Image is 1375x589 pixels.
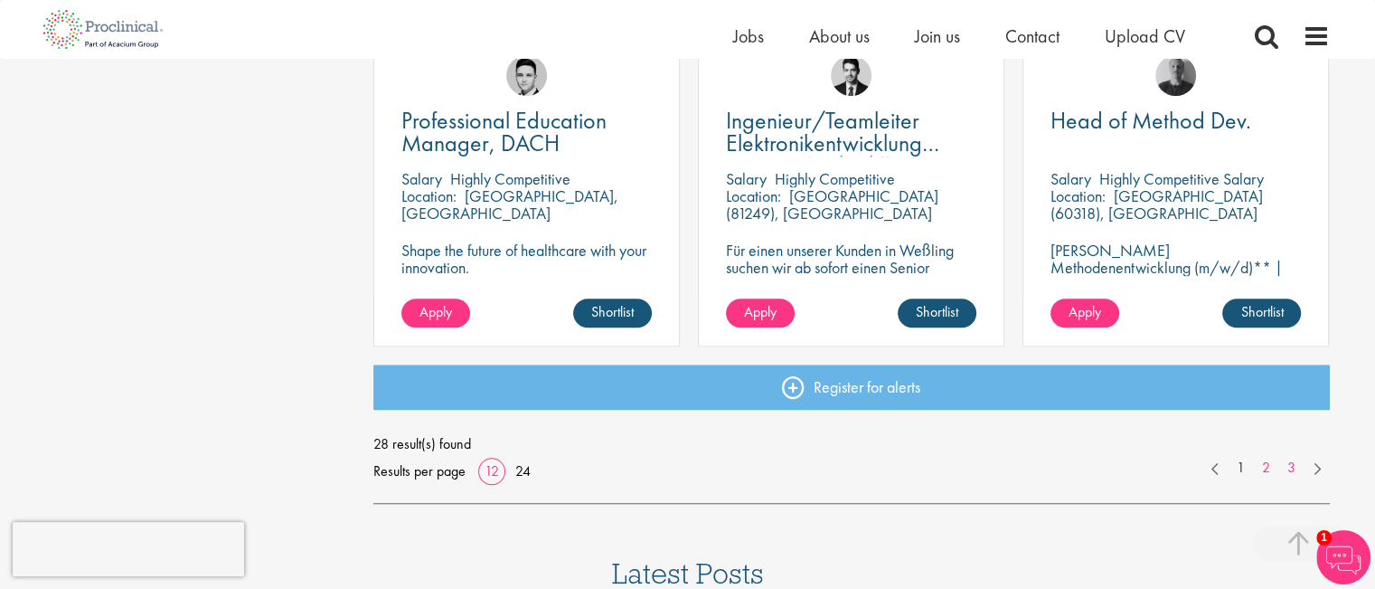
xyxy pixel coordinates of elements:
p: Für einen unserer Kunden in Weßling suchen wir ab sofort einen Senior Electronics Engineer Avioni... [726,242,976,310]
span: Ingenieur/Teamleiter Elektronikentwicklung Aviation (m/w/d) [726,105,939,181]
span: Apply [419,302,452,321]
a: Head of Method Dev. [1050,109,1301,132]
img: Chatbot [1316,530,1370,584]
span: Head of Method Dev. [1050,105,1251,136]
a: Contact [1005,24,1060,48]
span: Location: [1050,185,1106,206]
a: Register for alerts [373,365,1330,410]
a: 12 [478,461,505,480]
p: Highly Competitive [775,168,895,189]
a: 3 [1278,458,1304,479]
a: Apply [1050,299,1119,328]
span: Salary [1050,168,1091,189]
a: Jobs [733,24,764,48]
a: Apply [726,299,795,328]
a: Upload CV [1105,24,1185,48]
a: Apply [401,299,470,328]
p: [GEOGRAPHIC_DATA] (60318), [GEOGRAPHIC_DATA] [1050,185,1263,223]
a: Professional Education Manager, DACH [401,109,652,155]
a: 1 [1228,458,1254,479]
span: Results per page [373,458,466,485]
p: [GEOGRAPHIC_DATA], [GEOGRAPHIC_DATA] [401,185,618,223]
span: Salary [401,168,442,189]
a: Ingenieur/Teamleiter Elektronikentwicklung Aviation (m/w/d) [726,109,976,155]
a: Shortlist [1222,299,1301,328]
span: Location: [401,185,457,206]
img: Thomas Wenig [831,55,871,96]
span: Location: [726,185,781,206]
iframe: reCAPTCHA [13,522,244,576]
a: Shortlist [573,299,652,328]
a: Join us [915,24,960,48]
a: 2 [1253,458,1279,479]
p: Shape the future of healthcare with your innovation. [401,242,652,276]
span: 28 result(s) found [373,431,1330,458]
a: Shortlist [898,299,976,328]
span: Salary [726,168,767,189]
a: 24 [509,461,537,480]
a: About us [809,24,870,48]
p: [PERSON_NAME] Methodenentwicklung (m/w/d)** | Dauerhaft | Biowissenschaften | [GEOGRAPHIC_DATA] (... [1050,242,1301,328]
p: Highly Competitive Salary [1099,168,1264,189]
img: Connor Lynes [506,55,547,96]
span: Professional Education Manager, DACH [401,105,607,158]
p: [GEOGRAPHIC_DATA] (81249), [GEOGRAPHIC_DATA] [726,185,938,223]
img: Felix Zimmer [1155,55,1196,96]
p: Highly Competitive [450,168,570,189]
span: Apply [744,302,777,321]
span: Apply [1069,302,1101,321]
span: 1 [1316,530,1332,546]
